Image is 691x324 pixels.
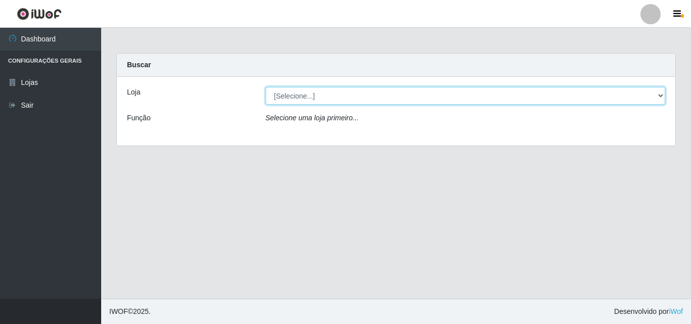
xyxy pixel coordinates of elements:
[127,61,151,69] strong: Buscar
[669,307,683,315] a: iWof
[17,8,62,20] img: CoreUI Logo
[127,87,140,98] label: Loja
[109,306,151,317] span: © 2025 .
[109,307,128,315] span: IWOF
[266,114,359,122] i: Selecione uma loja primeiro...
[127,113,151,123] label: Função
[614,306,683,317] span: Desenvolvido por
